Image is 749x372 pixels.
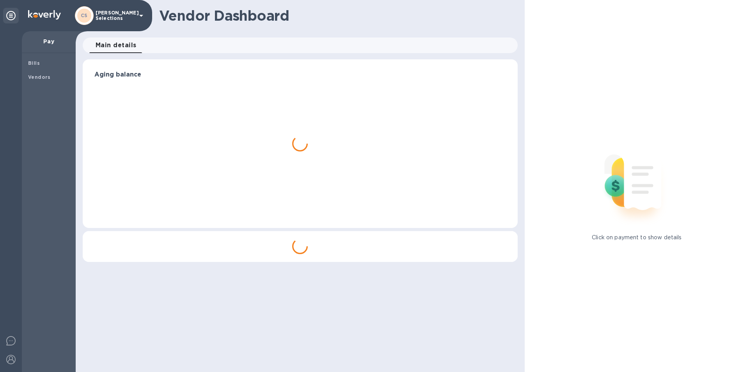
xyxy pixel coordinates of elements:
[28,74,51,80] b: Vendors
[3,8,19,23] div: Unpin categories
[94,71,506,78] h3: Aging balance
[159,7,512,24] h1: Vendor Dashboard
[28,60,40,66] b: Bills
[81,12,88,18] b: CS
[28,37,69,45] p: Pay
[28,10,61,20] img: Logo
[592,233,682,242] p: Click on payment to show details
[96,10,135,21] p: [PERSON_NAME] Selections
[96,40,137,51] span: Main details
